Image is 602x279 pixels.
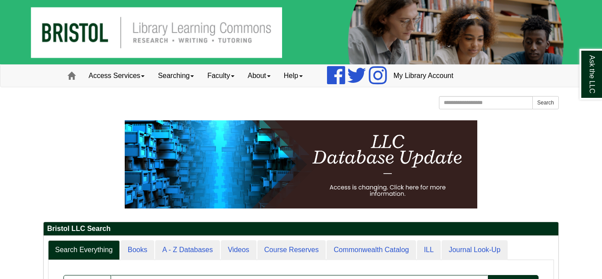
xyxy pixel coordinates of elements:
button: Search [532,96,559,109]
a: Commonwealth Catalog [327,240,416,260]
a: Access Services [82,65,151,87]
a: ILL [417,240,441,260]
a: About [241,65,277,87]
a: Course Reserves [257,240,326,260]
a: Videos [221,240,256,260]
a: A - Z Databases [155,240,220,260]
a: Searching [151,65,201,87]
a: Help [277,65,309,87]
a: Books [121,240,154,260]
a: Search Everything [48,240,120,260]
a: Journal Look-Up [442,240,507,260]
img: HTML tutorial [125,120,477,208]
h2: Bristol LLC Search [44,222,558,236]
a: My Library Account [387,65,460,87]
a: Faculty [201,65,241,87]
